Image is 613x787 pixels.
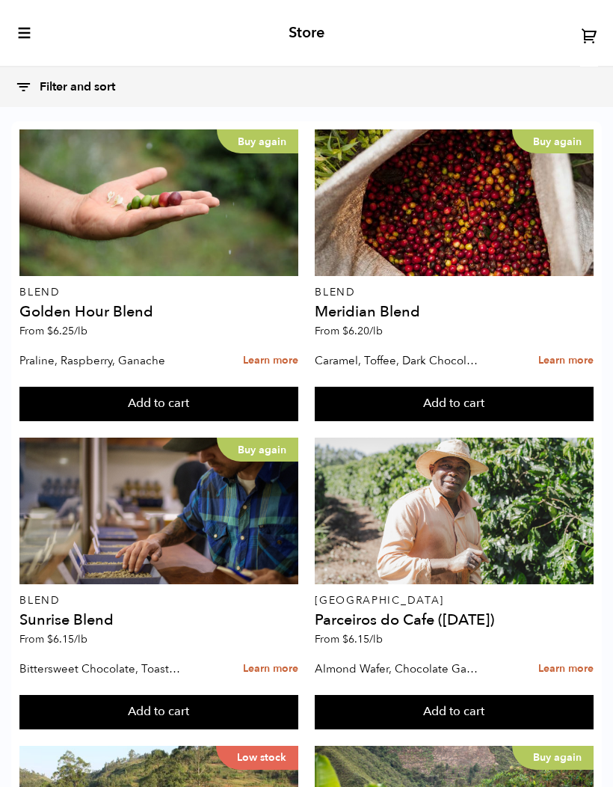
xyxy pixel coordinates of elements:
span: /lb [74,324,87,338]
h2: Store [289,24,324,42]
bdi: 6.20 [342,324,383,338]
p: Bittersweet Chocolate, Toasted Marshmallow, Candied Orange, Praline [19,658,187,680]
p: Blend [19,595,298,606]
p: Buy again [512,746,594,770]
p: Buy again [512,129,594,153]
bdi: 6.15 [342,632,383,646]
bdi: 6.15 [47,632,87,646]
p: Buy again [217,129,298,153]
bdi: 6.25 [47,324,87,338]
a: Buy again [19,129,298,276]
h4: Golden Hour Blend [19,304,298,319]
a: Learn more [243,653,298,685]
span: $ [342,324,348,338]
p: Praline, Raspberry, Ganache [19,349,187,372]
span: From [19,632,87,646]
p: Blend [315,287,594,298]
span: /lb [74,632,87,646]
span: From [315,632,383,646]
span: From [19,324,87,338]
span: /lb [369,324,383,338]
p: [GEOGRAPHIC_DATA] [315,595,594,606]
button: Add to cart [19,387,298,421]
span: $ [342,632,348,646]
span: $ [47,324,53,338]
p: Low stock [216,746,298,770]
a: Buy again [315,129,594,276]
p: Almond Wafer, Chocolate Ganache, Bing Cherry [315,658,482,680]
span: $ [47,632,53,646]
a: Learn more [538,653,594,685]
a: Learn more [243,345,298,377]
button: Add to cart [315,695,594,729]
span: From [315,324,383,338]
button: Filter and sort [15,71,130,103]
button: Add to cart [315,387,594,421]
a: Buy again [19,438,298,584]
button: toggle-mobile-menu [15,25,32,40]
h4: Parceiros do Cafe ([DATE]) [315,613,594,628]
p: Caramel, Toffee, Dark Chocolate [315,349,482,372]
p: Blend [19,287,298,298]
p: Buy again [217,438,298,462]
span: /lb [369,632,383,646]
a: Learn more [538,345,594,377]
button: Add to cart [19,695,298,729]
h4: Meridian Blend [315,304,594,319]
h4: Sunrise Blend [19,613,298,628]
